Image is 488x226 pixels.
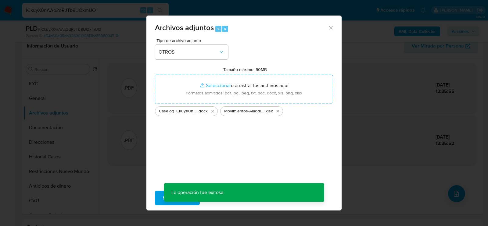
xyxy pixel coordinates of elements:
button: Cerrar [328,25,333,30]
label: Tamaño máximo: 50MB [223,67,267,72]
button: Eliminar Movimientos-Aladdin-v10_2.xlsx [274,108,282,115]
p: La operación fue exitosa [164,183,231,202]
ul: Archivos seleccionados [155,104,333,116]
span: Movimientos-Aladdin-v10_2 [224,108,265,114]
button: OTROS [155,45,228,59]
span: OTROS [159,49,218,55]
span: ⌥ [216,26,221,32]
span: Caselog lCkuyX0nAAb2dRJTb9UOxmUO_2025_08_19_15_06_14 [159,108,198,114]
span: Tipo de archivo adjunto [156,38,230,43]
span: .xlsx [265,108,273,114]
button: Subir archivo [155,191,200,205]
span: .docx [198,108,208,114]
span: a [224,26,226,32]
span: Archivos adjuntos [155,22,214,33]
button: Eliminar Caselog lCkuyX0nAAb2dRJTb9UOxmUO_2025_08_19_15_06_14.docx [209,108,216,115]
span: Subir archivo [163,191,192,205]
span: Cancelar [210,191,230,205]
